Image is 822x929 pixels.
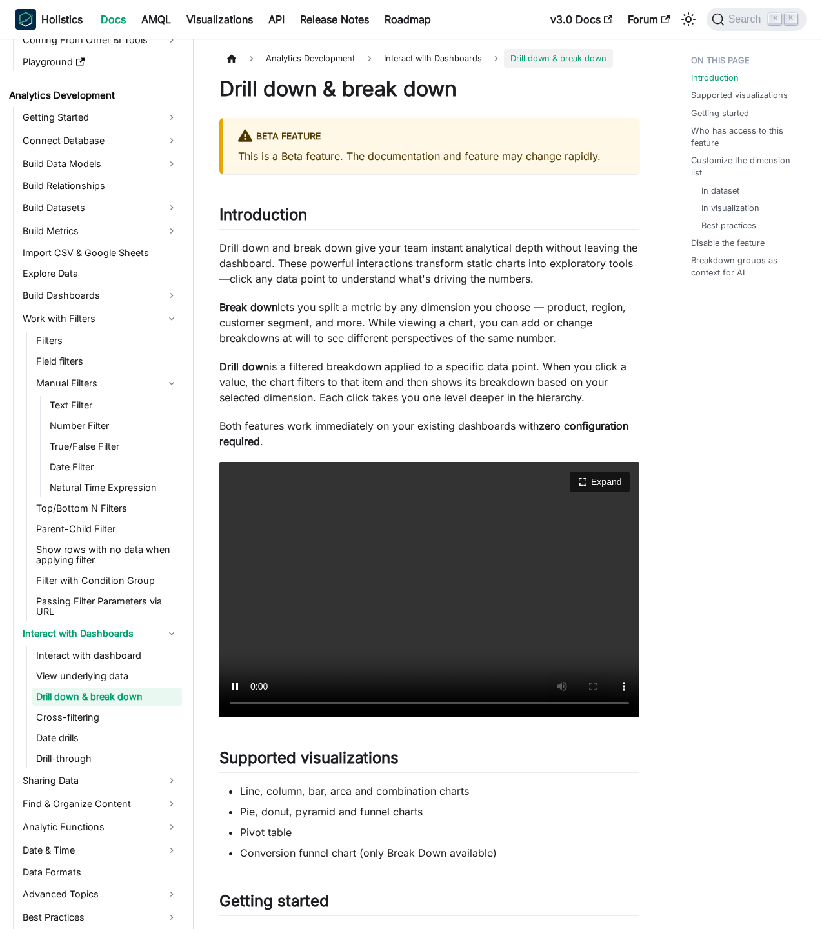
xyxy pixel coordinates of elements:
button: Search (Command+K) [707,8,807,31]
a: In dataset [701,185,739,197]
h2: Supported visualizations [219,748,639,773]
a: Best Practices [19,907,182,928]
a: Top/Bottom N Filters [32,499,182,517]
a: Date & Time [19,840,182,861]
a: API [261,9,292,30]
span: Analytics Development [259,49,361,68]
a: Coming From Other BI Tools [19,30,182,50]
a: Date drills [32,729,182,747]
a: Analytics Development [5,86,182,105]
p: Both features work immediately on your existing dashboards with . [219,418,639,449]
a: Disable the feature [691,237,765,249]
a: Cross-filtering [32,708,182,726]
a: In visualization [701,202,759,214]
a: Text Filter [46,396,182,414]
li: Pie, donut, pyramid and funnel charts [240,804,639,819]
a: Build Metrics [19,221,182,241]
a: Advanced Topics [19,884,182,904]
li: Line, column, bar, area and combination charts [240,783,639,799]
a: Connect Database [19,130,182,151]
a: Supported visualizations [691,89,788,101]
a: Natural Time Expression [46,479,182,497]
p: Drill down and break down give your team instant analytical depth without leaving the dashboard. ... [219,240,639,286]
p: lets you split a metric by any dimension you choose — product, region, customer segment, and more... [219,299,639,346]
a: Getting started [691,107,749,119]
a: Build Datasets [19,197,182,218]
a: Best practices [701,219,756,232]
a: Interact with dashboard [32,646,182,664]
a: Sharing Data [19,770,182,791]
a: Data Formats [19,863,182,881]
a: Find & Organize Content [19,794,182,814]
a: Parent-Child Filter [32,520,182,538]
a: HolisticsHolistics [15,9,83,30]
strong: Drill down [219,360,269,373]
h2: Getting started [219,892,639,916]
a: View underlying data [32,667,182,685]
kbd: ⌘ [768,13,781,25]
a: Build Dashboards [19,285,182,306]
video: Your browser does not support embedding video, but you can . [219,462,639,717]
b: Holistics [41,12,83,27]
a: Number Filter [46,417,182,435]
a: Interact with Dashboards [19,623,182,644]
li: Pivot table [240,824,639,840]
a: Roadmap [377,9,439,30]
a: Explore Data [19,265,182,283]
a: Getting Started [19,107,182,128]
a: Field filters [32,352,182,370]
a: Build Relationships [19,177,182,195]
a: v3.0 Docs [543,9,620,30]
span: Search [725,14,769,25]
a: Who has access to this feature [691,125,802,149]
a: Passing Filter Parameters via URL [32,592,182,621]
a: AMQL [134,9,179,30]
a: Date Filter [46,458,182,476]
a: Filter with Condition Group [32,572,182,590]
div: BETA FEATURE [238,128,624,145]
h2: Introduction [219,205,639,230]
a: Playground [19,53,182,71]
a: Visualizations [179,9,261,30]
a: Drill-through [32,750,182,768]
strong: Break down [219,301,277,314]
a: Introduction [691,72,739,84]
span: Interact with Dashboards [377,49,488,68]
a: Forum [620,9,677,30]
a: Import CSV & Google Sheets [19,244,182,262]
a: Breakdown groups as context for AI [691,254,802,279]
p: is a filtered breakdown applied to a specific data point. When you click a value, the chart filte... [219,359,639,405]
li: Conversion funnel chart (only Break Down available) [240,845,639,861]
button: Expand video [570,472,629,492]
a: Customize the dimension list [691,154,802,179]
a: Home page [219,49,244,68]
a: True/False Filter [46,437,182,455]
a: Work with Filters [19,308,182,329]
button: Switch between dark and light mode (currently light mode) [678,9,699,30]
a: Release Notes [292,9,377,30]
a: Drill down & break down [32,688,182,706]
a: Manual Filters [32,373,182,394]
h1: Drill down & break down [219,76,639,102]
kbd: K [785,13,797,25]
img: Holistics [15,9,36,30]
span: Drill down & break down [504,49,613,68]
a: Show rows with no data when applying filter [32,541,182,569]
nav: Breadcrumbs [219,49,639,68]
a: Filters [32,332,182,350]
a: Docs [93,9,134,30]
a: Analytic Functions [19,817,182,837]
p: This is a Beta feature. The documentation and feature may change rapidly. [238,148,624,164]
a: Build Data Models [19,154,182,174]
